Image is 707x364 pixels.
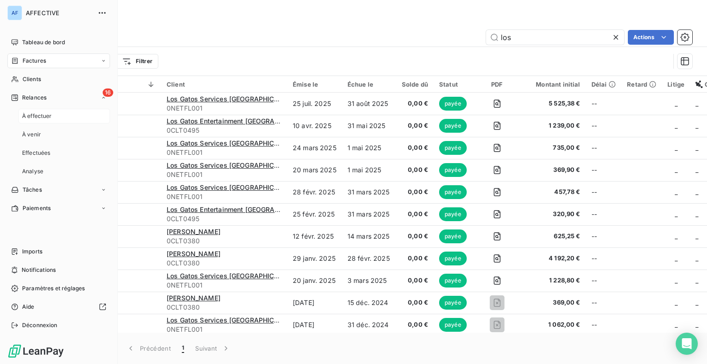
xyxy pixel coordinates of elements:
span: _ [675,100,678,107]
span: Paiements [23,204,51,212]
span: Los Gatos Services [GEOGRAPHIC_DATA] S.R.L. [167,95,315,103]
td: 29 janv. 2025 [287,247,342,270]
span: Clients [23,75,41,83]
button: 1 [176,339,190,358]
td: 25 févr. 2025 [287,203,342,225]
span: 0,00 € [402,121,428,130]
span: payée [439,97,467,111]
span: 625,25 € [525,232,580,241]
div: Échue le [348,81,391,88]
span: Analyse [22,167,43,176]
span: Factures [23,57,46,65]
span: payée [439,163,467,177]
span: 0,00 € [402,254,428,263]
td: -- [586,314,622,336]
div: Émise le [293,81,336,88]
span: 0NETFL001 [167,170,282,179]
div: Client [167,81,282,88]
span: Notifications [22,266,56,274]
span: payée [439,296,467,310]
td: 28 févr. 2025 [287,181,342,203]
span: Déconnexion [22,321,58,329]
td: 31 mars 2025 [342,203,396,225]
td: [DATE] [287,314,342,336]
div: Solde dû [402,81,428,88]
div: Retard [627,81,656,88]
span: 0,00 € [402,276,428,285]
span: _ [675,321,678,329]
span: 0,00 € [402,165,428,175]
span: [PERSON_NAME] [167,228,220,235]
div: Délai [591,81,616,88]
td: -- [586,270,622,292]
span: 1 [182,344,184,353]
span: 0CLT0495 [167,126,282,135]
span: _ [675,122,678,129]
span: Los Gatos Services [GEOGRAPHIC_DATA] S.R.L. [167,139,315,147]
span: 457,78 € [525,188,580,197]
span: Imports [22,247,42,256]
td: 14 mars 2025 [342,225,396,247]
div: AF [7,6,22,20]
span: _ [695,254,698,262]
span: _ [695,321,698,329]
td: 31 déc. 2024 [342,314,396,336]
span: payée [439,252,467,265]
span: 1 239,00 € [525,121,580,130]
td: 31 mai 2025 [342,115,396,137]
img: Logo LeanPay [7,344,64,358]
span: payée [439,207,467,221]
span: À effectuer [22,112,52,120]
td: 1 mai 2025 [342,159,396,181]
button: Actions [628,30,674,45]
span: _ [675,144,678,152]
span: 0,00 € [402,320,428,329]
span: À venir [22,130,41,139]
button: Précédent [121,339,176,358]
span: 369,00 € [525,298,580,307]
span: Effectuées [22,149,51,157]
button: Filtrer [116,54,158,69]
td: 25 juil. 2025 [287,93,342,115]
div: Litige [667,81,684,88]
span: payée [439,318,467,332]
span: _ [695,144,698,152]
span: 369,90 € [525,165,580,175]
span: _ [695,166,698,174]
span: _ [675,188,678,196]
td: 24 mars 2025 [287,137,342,159]
span: 0NETFL001 [167,192,282,201]
span: _ [695,276,698,284]
span: 0,00 € [402,143,428,153]
span: 320,90 € [525,210,580,219]
span: payée [439,229,467,243]
input: Rechercher [486,30,624,45]
span: 735,00 € [525,143,580,153]
span: Relances [22,94,46,102]
span: 0CLT0495 [167,214,282,223]
button: Suivant [190,339,236,358]
td: 20 janv. 2025 [287,270,342,292]
span: payée [439,141,467,155]
span: Los Gatos Services [GEOGRAPHIC_DATA] S.R.L. [167,272,315,280]
span: _ [675,299,678,306]
td: -- [586,93,622,115]
div: PDF [480,81,514,88]
span: payée [439,185,467,199]
span: _ [695,299,698,306]
td: 10 avr. 2025 [287,115,342,137]
td: 31 août 2025 [342,93,396,115]
span: payée [439,119,467,133]
span: Los Gatos Entertainment [GEOGRAPHIC_DATA] S.R.L. [167,205,331,213]
span: _ [675,276,678,284]
div: Montant initial [525,81,580,88]
span: 0NETFL001 [167,104,282,113]
span: 0NETFL001 [167,281,282,290]
div: Open Intercom Messenger [676,333,698,355]
a: Aide [7,299,110,314]
span: _ [675,210,678,218]
td: -- [586,181,622,203]
td: -- [586,247,622,270]
span: 0CLT0380 [167,236,282,246]
span: Aide [22,303,35,311]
